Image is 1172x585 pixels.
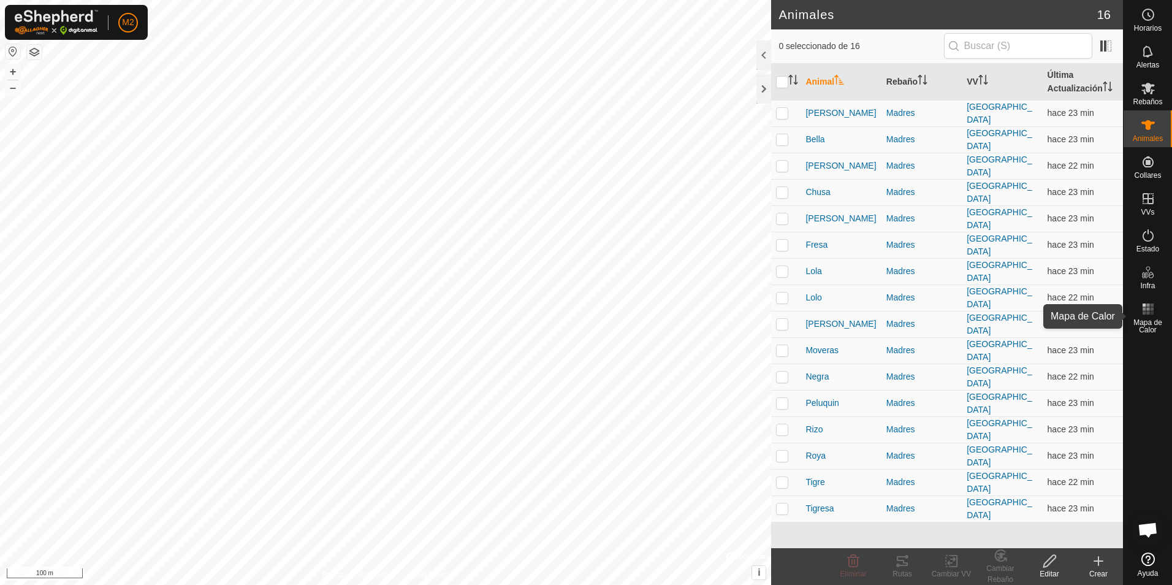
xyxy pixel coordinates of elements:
[322,569,393,580] a: Política de Privacidad
[886,502,957,515] div: Madres
[967,471,1032,494] a: [GEOGRAPHIC_DATA]
[967,418,1032,441] a: [GEOGRAPHIC_DATA]
[1048,503,1094,513] span: 7 oct 2025, 13:05
[886,265,957,278] div: Madres
[1097,6,1111,24] span: 16
[886,423,957,436] div: Madres
[886,476,957,489] div: Madres
[778,7,1097,22] h2: Animales
[6,80,20,95] button: –
[967,260,1032,283] a: [GEOGRAPHIC_DATA]
[805,107,876,120] span: [PERSON_NAME]
[967,181,1032,204] a: [GEOGRAPHIC_DATA]
[967,128,1032,151] a: [GEOGRAPHIC_DATA]
[15,10,98,35] img: Logo Gallagher
[962,64,1042,101] th: VV
[886,107,957,120] div: Madres
[801,64,881,101] th: Animal
[1136,245,1159,253] span: Estado
[1043,64,1123,101] th: Última Actualización
[122,16,134,29] span: M2
[805,449,826,462] span: Roya
[886,212,957,225] div: Madres
[805,291,821,304] span: Lolo
[1048,240,1094,250] span: 7 oct 2025, 13:05
[967,234,1032,256] a: [GEOGRAPHIC_DATA]
[805,476,824,489] span: Tigre
[967,207,1032,230] a: [GEOGRAPHIC_DATA]
[1048,108,1094,118] span: 7 oct 2025, 13:05
[805,159,876,172] span: [PERSON_NAME]
[6,44,20,59] button: Restablecer Mapa
[1048,266,1094,276] span: 7 oct 2025, 13:05
[805,423,823,436] span: Rizo
[805,397,839,410] span: Peluquin
[886,397,957,410] div: Madres
[1048,319,1094,329] span: 7 oct 2025, 13:05
[978,77,988,86] p-sorticon: Activar para ordenar
[840,570,866,578] span: Eliminar
[886,291,957,304] div: Madres
[967,392,1032,415] a: [GEOGRAPHIC_DATA]
[1048,372,1094,381] span: 7 oct 2025, 13:05
[408,569,449,580] a: Contáctenos
[6,64,20,79] button: +
[944,33,1092,59] input: Buscar (S)
[886,344,957,357] div: Madres
[788,77,798,86] p-sorticon: Activar para ordenar
[1048,292,1094,302] span: 7 oct 2025, 13:05
[1134,172,1161,179] span: Collares
[1127,319,1169,334] span: Mapa de Calor
[1048,161,1094,170] span: 7 oct 2025, 13:05
[886,159,957,172] div: Madres
[886,370,957,383] div: Madres
[834,77,844,86] p-sorticon: Activar para ordenar
[778,40,943,53] span: 0 seleccionado de 16
[886,186,957,199] div: Madres
[967,102,1032,124] a: [GEOGRAPHIC_DATA]
[967,339,1032,362] a: [GEOGRAPHIC_DATA]
[1048,451,1094,461] span: 7 oct 2025, 13:05
[1048,424,1094,434] span: 7 oct 2025, 13:05
[1141,208,1154,216] span: VVs
[805,502,834,515] span: Tigresa
[1130,511,1166,548] div: Chat abierto
[758,567,760,578] span: i
[1138,570,1159,577] span: Ayuda
[27,45,42,59] button: Capas del Mapa
[976,563,1025,585] div: Cambiar Rebaño
[1136,61,1159,69] span: Alertas
[752,566,766,579] button: i
[967,155,1032,177] a: [GEOGRAPHIC_DATA]
[967,497,1032,520] a: [GEOGRAPHIC_DATA]
[1048,398,1094,408] span: 7 oct 2025, 13:05
[967,365,1032,388] a: [GEOGRAPHIC_DATA]
[1074,568,1123,579] div: Crear
[886,239,957,251] div: Madres
[805,370,829,383] span: Negra
[805,344,839,357] span: Moveras
[805,265,821,278] span: Lola
[805,318,876,331] span: [PERSON_NAME]
[967,313,1032,335] a: [GEOGRAPHIC_DATA]
[1140,282,1155,289] span: Infra
[886,449,957,462] div: Madres
[1048,477,1094,487] span: 7 oct 2025, 13:05
[967,286,1032,309] a: [GEOGRAPHIC_DATA]
[1048,134,1094,144] span: 7 oct 2025, 13:05
[805,212,876,225] span: [PERSON_NAME]
[881,64,962,101] th: Rebaño
[1048,213,1094,223] span: 7 oct 2025, 13:05
[1025,568,1074,579] div: Editar
[886,133,957,146] div: Madres
[805,239,828,251] span: Fresa
[878,568,927,579] div: Rutas
[1048,345,1094,355] span: 7 oct 2025, 13:05
[1124,548,1172,582] a: Ayuda
[918,77,927,86] p-sorticon: Activar para ordenar
[1134,25,1162,32] span: Horarios
[1103,83,1113,93] p-sorticon: Activar para ordenar
[967,445,1032,467] a: [GEOGRAPHIC_DATA]
[886,318,957,331] div: Madres
[927,568,976,579] div: Cambiar VV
